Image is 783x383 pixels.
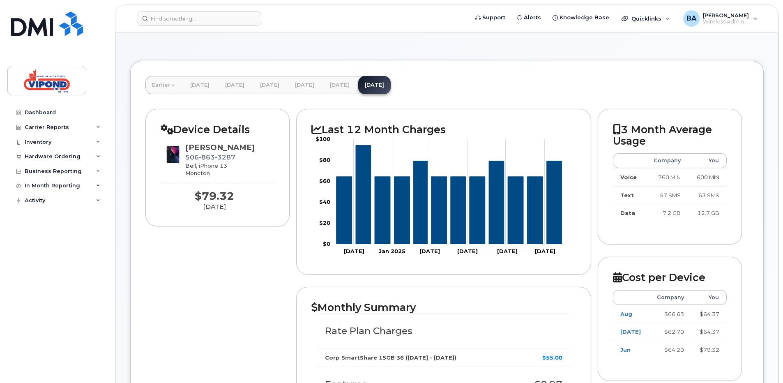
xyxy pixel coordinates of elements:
strong: Voice [620,174,637,180]
span: 506 [185,153,235,161]
a: [DATE] [358,76,391,94]
td: $62.70 [649,323,692,341]
th: Company [645,153,688,168]
tspan: $0 [323,240,330,247]
a: [DATE] [620,328,641,335]
tspan: $20 [319,219,330,226]
strong: Data [620,210,635,216]
td: 63 SMS [688,186,727,204]
a: [DATE] [184,76,216,94]
tspan: [DATE] [497,248,518,254]
tspan: $40 [319,198,330,205]
td: 760 MIN [645,168,688,186]
h2: Monthly Summary [311,302,576,314]
span: 863 [199,153,215,161]
strong: Corp SmartShare 15GB 36 ([DATE] - [DATE]) [325,354,456,361]
div: [DATE] [161,202,268,211]
tspan: $100 [316,136,330,142]
td: $64.20 [649,341,692,359]
td: $64.37 [691,305,727,323]
th: You [691,290,727,305]
tspan: [DATE] [344,248,364,254]
g: Chart [316,136,564,254]
tspan: [DATE] [535,248,555,254]
h3: Rate Plan Charges [325,326,562,336]
h2: Last 12 Month Charges [311,124,576,136]
tspan: Jan 2025 [379,248,405,254]
div: Bell, iPhone 13 Moncton [185,162,255,177]
td: 7.2 GB [645,204,688,222]
th: You [688,153,727,168]
a: [DATE] [323,76,356,94]
g: Series [336,145,562,244]
a: [DATE] [219,76,251,94]
img: image20231002-3703462-1ig824h.jpeg [161,142,185,167]
td: $79.32 [691,341,727,359]
div: $79.32 [161,190,268,202]
a: Aug [620,311,632,317]
tspan: $80 [319,157,330,163]
h2: Cost per Device [613,272,727,284]
tspan: [DATE] [457,248,478,254]
tspan: [DATE] [419,248,440,254]
td: $64.37 [691,323,727,341]
a: [DATE] [288,76,321,94]
strong: Text [620,192,634,198]
td: 12.7 GB [688,204,727,222]
a: Earlier [145,76,181,94]
span: 3287 [215,153,235,161]
td: $66.63 [649,305,692,323]
h2: Device Details [161,124,274,136]
th: Company [649,290,692,305]
a: [DATE] [253,76,286,94]
a: Jun [620,346,631,353]
td: 600 MIN [688,168,727,186]
td: 57 SMS [645,186,688,204]
div: [PERSON_NAME] [185,142,255,153]
h2: 3 Month Average Usage [613,124,727,147]
tspan: $60 [319,178,330,184]
strong: $55.00 [542,354,562,361]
